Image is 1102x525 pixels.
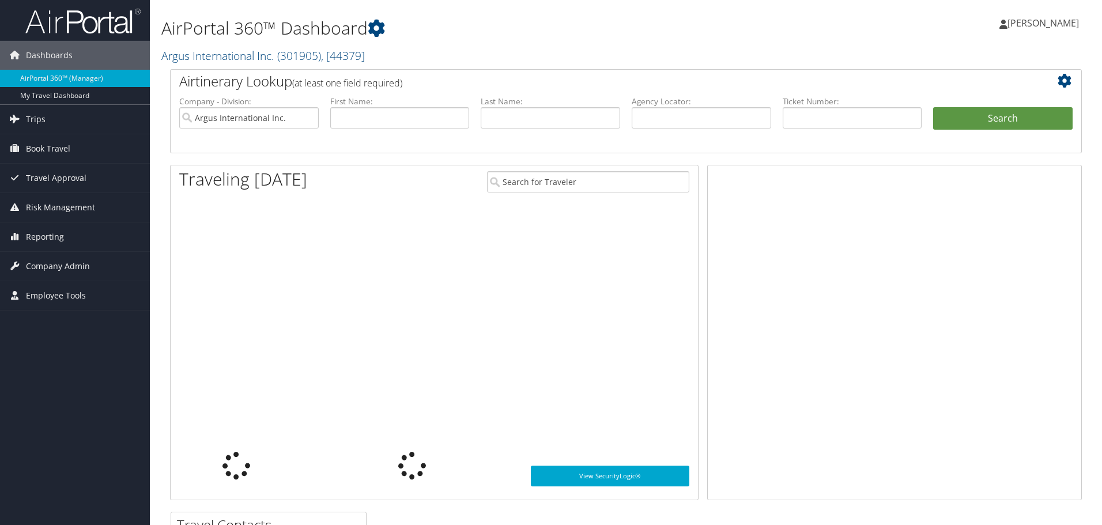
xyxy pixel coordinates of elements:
span: ( 301905 ) [277,48,321,63]
a: [PERSON_NAME] [999,6,1090,40]
span: Risk Management [26,193,95,222]
a: View SecurityLogic® [531,466,689,486]
span: Dashboards [26,41,73,70]
label: Agency Locator: [632,96,771,107]
span: [PERSON_NAME] [1007,17,1079,29]
span: Employee Tools [26,281,86,310]
img: airportal-logo.png [25,7,141,35]
span: Reporting [26,222,64,251]
span: , [ 44379 ] [321,48,365,63]
label: Company - Division: [179,96,319,107]
label: Ticket Number: [783,96,922,107]
h1: Traveling [DATE] [179,167,307,191]
input: Search for Traveler [487,171,689,192]
label: First Name: [330,96,470,107]
h1: AirPortal 360™ Dashboard [161,16,781,40]
span: Book Travel [26,134,70,163]
span: Trips [26,105,46,134]
span: Company Admin [26,252,90,281]
span: Travel Approval [26,164,86,192]
h2: Airtinerary Lookup [179,71,997,91]
label: Last Name: [481,96,620,107]
a: Argus International Inc. [161,48,365,63]
span: (at least one field required) [292,77,402,89]
button: Search [933,107,1073,130]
